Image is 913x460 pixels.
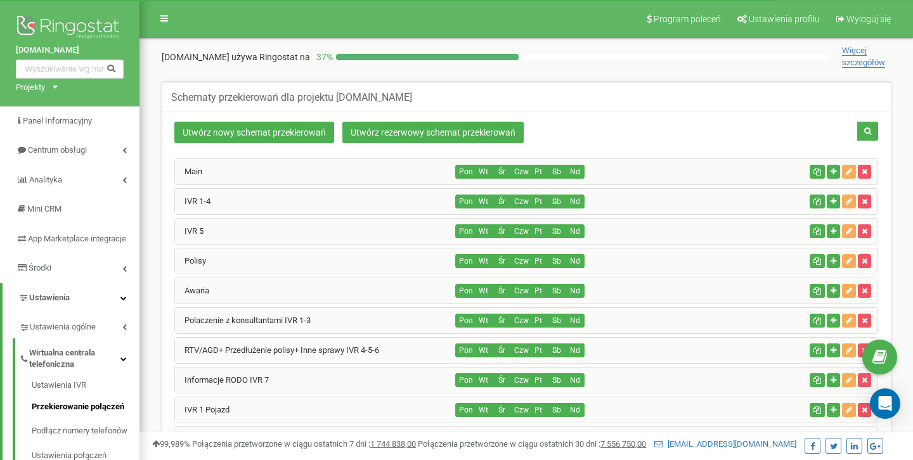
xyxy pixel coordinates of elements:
button: Czw [510,254,529,268]
button: Czw [510,195,529,208]
button: Wt [474,254,493,268]
button: Sb [547,254,566,268]
button: Pon [455,314,474,328]
span: Połączenia przetworzone w ciągu ostatnich 30 dni : [418,439,646,449]
a: Polisy [175,256,206,265]
button: Sb [547,224,566,238]
button: Pt [529,314,548,328]
button: Pon [455,195,474,208]
a: Podłącz numery telefonów [32,419,139,444]
button: Śr [492,403,511,417]
button: Pon [455,343,474,357]
a: IVR 5 [175,226,204,236]
button: Wt [474,195,493,208]
img: Ringostat logo [16,13,124,44]
button: Wt [474,314,493,328]
button: Pt [529,373,548,387]
div: Open Intercom Messenger [870,388,900,419]
button: Nd [566,195,585,208]
button: Wt [474,165,493,179]
a: IVR 1-4 [175,196,210,206]
button: Sb [547,343,566,357]
a: RTV/AGD+ Przedłużenie polisy+ Inne sprawy IVR 4-5-6 [175,345,379,355]
button: Śr [492,165,511,179]
button: Pt [529,165,548,179]
button: Sb [547,195,566,208]
a: Utwórz nowy schemat przekierowań [174,122,334,143]
a: Ustawienia IVR [32,380,139,395]
button: Nd [566,343,585,357]
a: Ustawienia [3,283,139,313]
a: Ustawienia ogólne [19,312,139,338]
a: [EMAIL_ADDRESS][DOMAIN_NAME] [654,439,796,449]
button: Śr [492,343,511,357]
a: Wirtualna centrala telefoniczna [19,338,139,376]
button: Pon [455,224,474,238]
span: Panel Informacyjny [23,116,92,125]
button: Czw [510,403,529,417]
input: Wyszukiwanie wg numeru [16,60,124,79]
a: [DOMAIN_NAME] [16,44,124,56]
button: Wt [474,343,493,357]
button: Wt [474,284,493,298]
a: Przekierowanie połączeń [32,395,139,419]
span: Połączenia przetworzone w ciągu ostatnich 7 dni : [192,439,416,449]
button: Czw [510,284,529,298]
button: Nd [566,373,585,387]
span: Wirtualna centrala telefoniczna [29,347,120,371]
button: Nd [566,284,585,298]
a: Polaczenie z konsultantami IVR 1-3 [175,316,311,325]
span: Program poleceń [654,14,721,24]
a: Main [175,167,202,176]
button: Pt [529,284,548,298]
span: używa Ringostat na [231,52,310,62]
button: Nd [566,224,585,238]
button: Śr [492,254,511,268]
button: Pt [529,195,548,208]
h5: Schematy przekierowań dla projektu [DOMAIN_NAME] [171,92,412,103]
button: Nd [566,165,585,179]
p: 37 % [310,51,336,63]
span: Ustawienia profilu [749,14,820,24]
span: App Marketplace integracje [28,234,126,243]
button: Sb [547,284,566,298]
button: Czw [510,224,529,238]
span: Centrum obsługi [28,145,87,155]
button: Wt [474,403,493,417]
div: Projekty [16,82,45,94]
button: Śr [492,195,511,208]
button: Wt [474,373,493,387]
button: Śr [492,373,511,387]
button: Czw [510,373,529,387]
button: Śr [492,314,511,328]
button: Pt [529,224,548,238]
button: Nd [566,254,585,268]
a: Utwórz rezerwowy schemat przekierowań [342,122,524,143]
span: Ustawienia [29,293,70,302]
span: 99,989% [152,439,190,449]
button: Czw [510,165,529,179]
span: Więcej szczegółów [842,46,885,68]
button: Nd [566,314,585,328]
button: Sb [547,165,566,179]
button: Szukaj schematu przekierowań [857,122,878,141]
button: Czw [510,314,529,328]
span: Mini CRM [27,204,62,214]
button: Pon [455,165,474,179]
button: Czw [510,343,529,357]
span: Środki [29,263,51,272]
button: Pt [529,254,548,268]
button: Pon [455,373,474,387]
span: Wyloguj się [846,14,891,24]
u: 1 744 838,00 [370,439,416,449]
p: [DOMAIN_NAME] [162,51,310,63]
button: Śr [492,224,511,238]
span: Ustawienia ogólne [30,321,96,333]
button: Pt [529,403,548,417]
button: Pon [455,284,474,298]
button: Sb [547,403,566,417]
button: Pt [529,343,548,357]
button: Nd [566,403,585,417]
a: IVR 1 Pojazd [175,405,230,414]
a: Awaria [175,286,209,295]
